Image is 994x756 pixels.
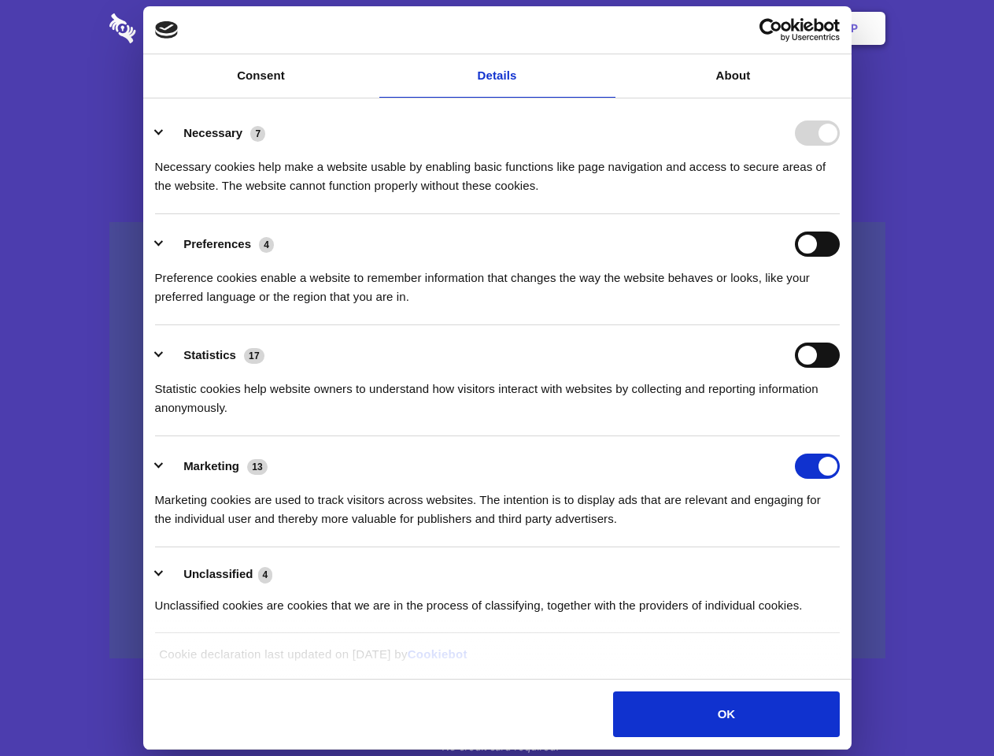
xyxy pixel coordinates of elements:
a: Pricing [462,4,530,53]
div: Cookie declaration last updated on [DATE] by [147,645,847,676]
div: Necessary cookies help make a website usable by enabling basic functions like page navigation and... [155,146,840,195]
div: Marketing cookies are used to track visitors across websites. The intention is to display ads tha... [155,479,840,528]
span: 17 [244,348,264,364]
div: Statistic cookies help website owners to understand how visitors interact with websites by collec... [155,368,840,417]
img: logo [155,21,179,39]
label: Necessary [183,126,242,139]
span: 7 [250,126,265,142]
button: Marketing (13) [155,454,278,479]
a: Details [379,54,615,98]
a: About [615,54,852,98]
span: 4 [258,567,273,583]
a: Login [714,4,782,53]
a: Contact [638,4,711,53]
a: Cookiebot [408,647,467,661]
iframe: Drift Widget Chat Controller [915,677,975,737]
h4: Auto-redaction of sensitive data, encrypted data sharing and self-destructing private chats. Shar... [109,143,885,195]
label: Statistics [183,348,236,361]
a: Usercentrics Cookiebot - opens in a new window [702,18,840,42]
button: OK [613,691,839,737]
a: Consent [143,54,379,98]
img: logo-wordmark-white-trans-d4663122ce5f474addd5e946df7df03e33cb6a1c49d2221995e7729f52c070b2.svg [109,13,244,43]
span: 4 [259,237,274,253]
label: Marketing [183,459,239,472]
div: Preference cookies enable a website to remember information that changes the way the website beha... [155,257,840,306]
span: 13 [247,459,268,475]
button: Unclassified (4) [155,565,283,584]
div: Unclassified cookies are cookies that we are in the process of classifying, together with the pro... [155,584,840,615]
a: Wistia video thumbnail [109,222,885,659]
button: Preferences (4) [155,232,284,257]
button: Necessary (7) [155,120,275,146]
h1: Eliminate Slack Data Loss. [109,71,885,128]
label: Preferences [183,237,251,250]
button: Statistics (17) [155,343,275,368]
